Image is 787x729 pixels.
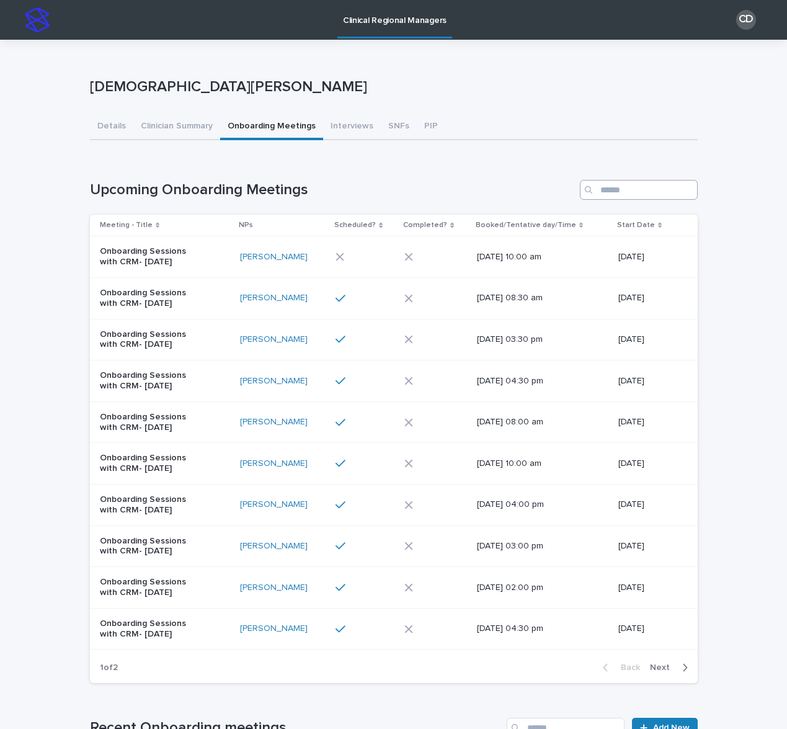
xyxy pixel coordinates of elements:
input: Search [580,180,698,200]
p: Completed? [403,218,447,232]
p: [DATE] [618,252,678,262]
a: [PERSON_NAME] [240,458,308,469]
a: [PERSON_NAME] [240,624,308,634]
p: [DATE] [618,624,678,634]
p: [DATE] 08:00 am [477,417,580,427]
a: [PERSON_NAME] [240,293,308,303]
p: Onboarding Sessions with CRM- [DATE] [100,453,203,474]
span: Back [613,663,640,672]
p: Start Date [617,218,655,232]
p: [DATE] 04:30 pm [477,376,580,387]
p: Onboarding Sessions with CRM- [DATE] [100,619,203,640]
p: Onboarding Sessions with CRM- [DATE] [100,536,203,557]
a: [PERSON_NAME] [240,499,308,510]
p: [DATE] [618,334,678,345]
tr: Onboarding Sessions with CRM- [DATE][PERSON_NAME] [DATE] 10:00 am[DATE] [90,236,698,278]
tr: Onboarding Sessions with CRM- [DATE][PERSON_NAME] [DATE] 04:30 pm[DATE] [90,608,698,650]
a: [PERSON_NAME] [240,376,308,387]
p: Onboarding Sessions with CRM- [DATE] [100,288,203,309]
button: Onboarding Meetings [220,114,323,140]
tr: Onboarding Sessions with CRM- [DATE][PERSON_NAME] [DATE] 04:30 pm[DATE] [90,360,698,402]
p: Onboarding Sessions with CRM- [DATE] [100,370,203,391]
button: Interviews [323,114,381,140]
button: Back [593,662,645,673]
button: Next [645,662,698,673]
button: Details [90,114,133,140]
a: [PERSON_NAME] [240,334,308,345]
p: Meeting - Title [100,218,153,232]
p: [DATE] [618,293,678,303]
button: Clinician Summary [133,114,220,140]
a: [PERSON_NAME] [240,252,308,262]
p: NPs [239,218,253,232]
p: [DATE] [618,458,678,469]
span: Next [650,663,677,672]
p: [DATE] 04:00 pm [477,499,580,510]
img: stacker-logo-s-only.png [25,7,50,32]
p: [DATE] [618,499,678,510]
p: [DATE] [618,541,678,552]
tr: Onboarding Sessions with CRM- [DATE][PERSON_NAME] [DATE] 08:00 am[DATE] [90,401,698,443]
button: SNFs [381,114,417,140]
h1: Upcoming Onboarding Meetings [90,181,575,199]
tr: Onboarding Sessions with CRM- [DATE][PERSON_NAME] [DATE] 02:00 pm[DATE] [90,567,698,609]
div: CD [736,10,756,30]
p: [DATE] 10:00 am [477,458,580,469]
tr: Onboarding Sessions with CRM- [DATE][PERSON_NAME] [DATE] 03:30 pm[DATE] [90,319,698,360]
p: [DATE] [618,583,678,593]
p: [DATE] [618,417,678,427]
p: Onboarding Sessions with CRM- [DATE] [100,577,203,598]
p: Scheduled? [334,218,376,232]
a: [PERSON_NAME] [240,541,308,552]
p: Onboarding Sessions with CRM- [DATE] [100,246,203,267]
p: [DATE] 02:00 pm [477,583,580,593]
p: Onboarding Sessions with CRM- [DATE] [100,329,203,351]
button: PIP [417,114,445,140]
a: [PERSON_NAME] [240,417,308,427]
p: [DATE] [618,376,678,387]
p: [DATE] 10:00 am [477,252,580,262]
p: [DATE] 03:30 pm [477,334,580,345]
p: Onboarding Sessions with CRM- [DATE] [100,494,203,516]
p: [DATE] 04:30 pm [477,624,580,634]
tr: Onboarding Sessions with CRM- [DATE][PERSON_NAME] [DATE] 04:00 pm[DATE] [90,484,698,526]
p: Booked/Tentative day/Time [476,218,576,232]
tr: Onboarding Sessions with CRM- [DATE][PERSON_NAME] [DATE] 08:30 am[DATE] [90,277,698,319]
a: [PERSON_NAME] [240,583,308,593]
p: [DATE] 08:30 am [477,293,580,303]
p: Onboarding Sessions with CRM- [DATE] [100,412,203,433]
tr: Onboarding Sessions with CRM- [DATE][PERSON_NAME] [DATE] 03:00 pm[DATE] [90,526,698,567]
tr: Onboarding Sessions with CRM- [DATE][PERSON_NAME] [DATE] 10:00 am[DATE] [90,443,698,485]
p: 1 of 2 [90,653,128,683]
p: [DATE] 03:00 pm [477,541,580,552]
p: [DEMOGRAPHIC_DATA][PERSON_NAME] [90,78,693,96]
